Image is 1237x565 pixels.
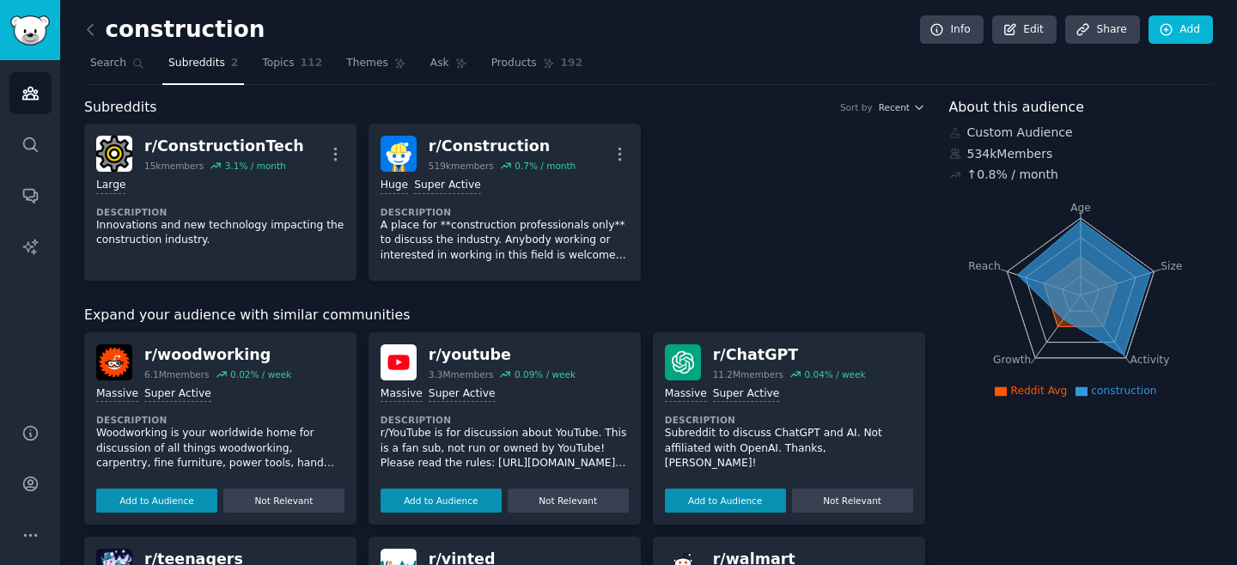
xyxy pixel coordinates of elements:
[162,50,244,85] a: Subreddits2
[381,426,629,471] p: r/YouTube is for discussion about YouTube. This is a fan sub, not run or owned by YouTube! Please...
[96,136,132,172] img: ConstructionTech
[144,160,204,172] div: 15k members
[381,206,629,218] dt: Description
[992,15,1057,45] a: Edit
[949,124,1214,142] div: Custom Audience
[96,206,344,218] dt: Description
[1149,15,1213,45] a: Add
[144,136,304,157] div: r/ ConstructionTech
[1130,354,1169,366] tspan: Activity
[1010,385,1067,397] span: Reddit Avg
[96,426,344,471] p: Woodworking is your worldwide home for discussion of all things woodworking, carpentry, fine furn...
[879,101,925,113] button: Recent
[381,136,417,172] img: Construction
[1065,15,1139,45] a: Share
[84,305,410,326] span: Expand your audience with similar communities
[430,56,449,71] span: Ask
[424,50,473,85] a: Ask
[429,386,496,403] div: Super Active
[429,368,494,380] div: 3.3M members
[381,178,408,194] div: Huge
[665,426,913,471] p: Subreddit to discuss ChatGPT and AI. Not affiliated with OpenAI. Thanks, [PERSON_NAME]!
[144,368,210,380] div: 6.1M members
[561,56,583,71] span: 192
[665,414,913,426] dt: Description
[713,368,783,380] div: 11.2M members
[346,56,388,71] span: Themes
[381,344,417,380] img: youtube
[485,50,588,85] a: Products192
[429,136,576,157] div: r/ Construction
[231,56,239,71] span: 2
[840,101,873,113] div: Sort by
[96,178,125,194] div: Large
[665,386,707,403] div: Massive
[429,344,576,366] div: r/ youtube
[414,178,481,194] div: Super Active
[84,16,265,44] h2: construction
[96,218,344,248] p: Innovations and new technology impacting the construction industry.
[84,124,356,281] a: ConstructionTechr/ConstructionTech15kmembers3.1% / monthLargeDescriptionInnovations and new techn...
[508,489,629,513] button: Not Relevant
[381,386,423,403] div: Massive
[792,489,913,513] button: Not Relevant
[665,489,786,513] button: Add to Audience
[491,56,537,71] span: Products
[84,50,150,85] a: Search
[879,101,910,113] span: Recent
[1091,385,1156,397] span: construction
[96,414,344,426] dt: Description
[713,386,780,403] div: Super Active
[429,160,494,172] div: 519k members
[84,97,157,118] span: Subreddits
[90,56,126,71] span: Search
[223,489,344,513] button: Not Relevant
[804,368,865,380] div: 0.04 % / week
[949,97,1084,118] span: About this audience
[1070,202,1091,214] tspan: Age
[381,414,629,426] dt: Description
[665,344,701,380] img: ChatGPT
[96,344,132,380] img: woodworking
[920,15,984,45] a: Info
[262,56,294,71] span: Topics
[144,386,211,403] div: Super Active
[949,145,1214,163] div: 534k Members
[713,344,866,366] div: r/ ChatGPT
[1161,259,1182,271] tspan: Size
[381,489,502,513] button: Add to Audience
[96,386,138,403] div: Massive
[968,259,1001,271] tspan: Reach
[369,124,641,281] a: Constructionr/Construction519kmembers0.7% / monthHugeSuper ActiveDescriptionA place for **constru...
[515,368,576,380] div: 0.09 % / week
[993,354,1031,366] tspan: Growth
[144,344,291,366] div: r/ woodworking
[96,489,217,513] button: Add to Audience
[381,218,629,264] p: A place for **construction professionals only** to discuss the industry. Anybody working or inter...
[256,50,328,85] a: Topics112
[515,160,576,172] div: 0.7 % / month
[230,368,291,380] div: 0.02 % / week
[340,50,412,85] a: Themes
[168,56,225,71] span: Subreddits
[225,160,286,172] div: 3.1 % / month
[967,166,1058,184] div: ↑ 0.8 % / month
[10,15,50,46] img: GummySearch logo
[301,56,323,71] span: 112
